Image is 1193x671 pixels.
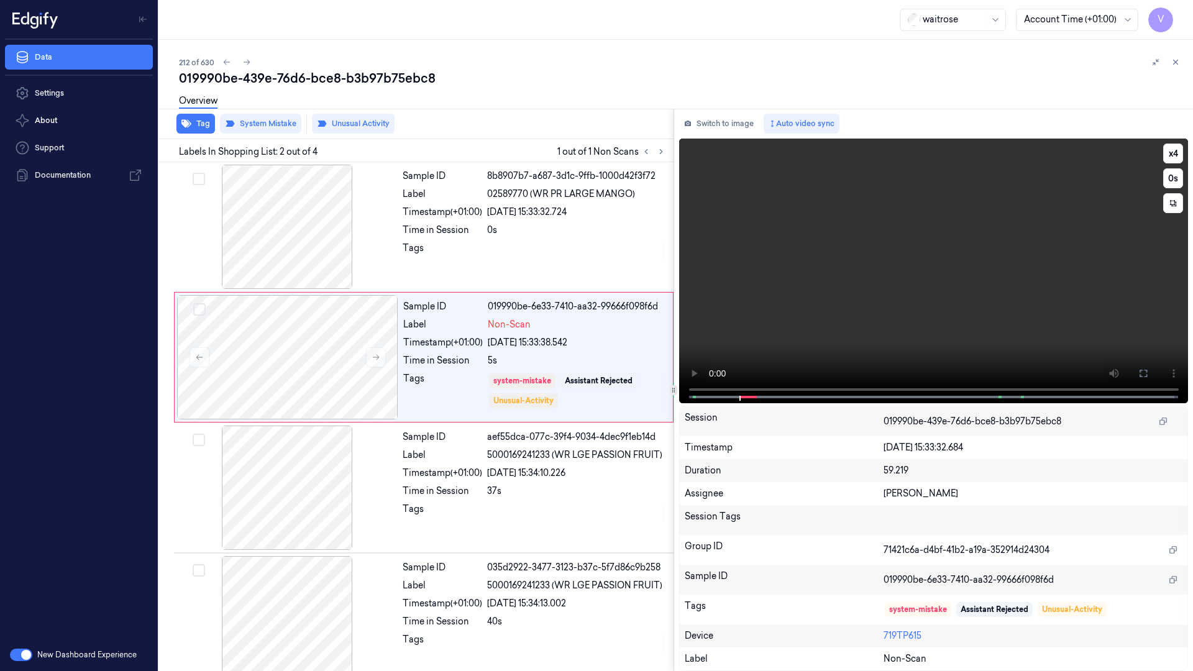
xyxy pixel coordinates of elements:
div: Session [685,411,884,431]
div: Label [403,188,482,201]
div: [PERSON_NAME] [884,487,1182,500]
div: Time in Session [403,224,482,237]
div: Tags [403,633,482,653]
button: x4 [1163,144,1183,163]
div: Sample ID [403,300,483,313]
button: Switch to image [679,114,759,134]
span: Non-Scan [884,652,926,665]
div: [DATE] 15:34:13.002 [487,597,666,610]
button: Select row [193,173,205,185]
div: 035d2922-3477-3123-b37c-5f7d86c9b258 [487,561,666,574]
div: Label [403,449,482,462]
div: Sample ID [403,170,482,183]
div: Timestamp (+01:00) [403,336,483,349]
div: Session Tags [685,510,884,530]
a: Overview [179,94,217,109]
button: Select row [193,303,206,316]
a: Support [5,135,153,160]
div: Assignee [685,487,884,500]
div: Time in Session [403,615,482,628]
div: Timestamp [685,441,884,454]
div: Device [685,629,884,642]
a: Settings [5,81,153,106]
div: 8b8907b7-a687-3d1c-9ffb-1000d42f3f72 [487,170,666,183]
div: 40s [487,615,666,628]
span: 212 of 630 [179,57,214,68]
div: Assistant Rejected [565,375,633,386]
button: V [1148,7,1173,32]
div: system-mistake [889,604,947,615]
div: Group ID [685,540,884,560]
div: Tags [685,600,884,619]
span: 5000169241233 (WR LGE PASSION FRUIT) [487,449,662,462]
div: 5s [488,354,665,367]
div: [DATE] 15:33:32.684 [884,441,1182,454]
a: Data [5,45,153,70]
a: Documentation [5,163,153,188]
button: Tag [176,114,215,134]
span: 019990be-439e-76d6-bce8-b3b97b75ebc8 [884,415,1061,428]
span: 02589770 (WR PR LARGE MANGO) [487,188,635,201]
button: Unusual Activity [312,114,395,134]
span: 71421c6a-d4bf-41b2-a19a-352914d24304 [884,544,1049,557]
div: 719TP615 [884,629,1182,642]
span: Non-Scan [488,318,531,331]
div: Assistant Rejected [961,604,1028,615]
div: Tags [403,503,482,523]
button: About [5,108,153,133]
div: Label [685,652,884,665]
div: system-mistake [493,375,551,386]
div: 0s [487,224,666,237]
div: 59.219 [884,464,1182,477]
div: Duration [685,464,884,477]
div: Timestamp (+01:00) [403,467,482,480]
div: Sample ID [403,561,482,574]
div: Time in Session [403,354,483,367]
button: Auto video sync [764,114,839,134]
div: [DATE] 15:34:10.226 [487,467,666,480]
div: Unusual-Activity [1042,604,1102,615]
span: 5000169241233 (WR LGE PASSION FRUIT) [487,579,662,592]
div: Timestamp (+01:00) [403,597,482,610]
span: Labels In Shopping List: 2 out of 4 [179,145,318,158]
button: Toggle Navigation [133,9,153,29]
span: 1 out of 1 Non Scans [557,144,669,159]
div: Tags [403,242,482,262]
div: 37s [487,485,666,498]
div: Label [403,318,483,331]
button: System Mistake [220,114,301,134]
div: Tags [403,372,483,409]
div: Sample ID [403,431,482,444]
div: Unusual-Activity [493,395,554,406]
button: Select row [193,434,205,446]
div: [DATE] 15:33:32.724 [487,206,666,219]
div: Sample ID [685,570,884,590]
div: aef55dca-077c-39f4-9034-4dec9f1eb14d [487,431,666,444]
button: Select row [193,564,205,577]
div: 019990be-439e-76d6-bce8-b3b97b75ebc8 [179,70,1183,87]
button: 0s [1163,168,1183,188]
div: Timestamp (+01:00) [403,206,482,219]
div: [DATE] 15:33:38.542 [488,336,665,349]
div: Label [403,579,482,592]
div: 019990be-6e33-7410-aa32-99666f098f6d [488,300,665,313]
div: Time in Session [403,485,482,498]
span: 019990be-6e33-7410-aa32-99666f098f6d [884,573,1054,587]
